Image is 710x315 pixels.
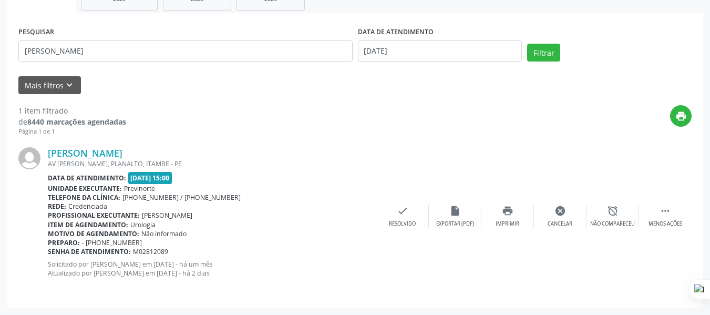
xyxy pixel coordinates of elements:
span: Credenciada [68,202,107,211]
p: Solicitado por [PERSON_NAME] em [DATE] - há um mês Atualizado por [PERSON_NAME] em [DATE] - há 2 ... [48,260,376,278]
b: Item de agendamento: [48,220,128,229]
input: Selecione um intervalo [358,40,522,62]
span: [DATE] 15:00 [128,172,172,184]
i: keyboard_arrow_down [64,79,75,91]
i: check [397,205,408,217]
i: print [675,110,687,122]
img: img [18,147,40,169]
div: AV [PERSON_NAME], PLANALTO, ITAMBE - PE [48,159,376,168]
b: Telefone da clínica: [48,193,120,202]
b: Preparo: [48,238,80,247]
button: Mais filtroskeyboard_arrow_down [18,76,81,95]
span: [PHONE_NUMBER] / [PHONE_NUMBER] [122,193,241,202]
i: alarm_off [607,205,619,217]
label: DATA DE ATENDIMENTO [358,24,434,40]
strong: 8440 marcações agendadas [27,117,126,127]
div: de [18,116,126,127]
i: print [502,205,513,217]
i: cancel [554,205,566,217]
button: Filtrar [527,44,560,62]
b: Data de atendimento: [48,174,126,182]
a: [PERSON_NAME] [48,147,122,159]
span: Previnorte [124,184,155,193]
input: Nome, código do beneficiário ou CPF [18,40,353,62]
div: 1 item filtrado [18,105,126,116]
div: Página 1 de 1 [18,127,126,136]
div: Imprimir [496,220,519,228]
b: Rede: [48,202,66,211]
span: Urologia [130,220,156,229]
span: M02812089 [133,247,168,256]
span: - [PHONE_NUMBER] [82,238,142,247]
b: Profissional executante: [48,211,140,220]
i: insert_drive_file [449,205,461,217]
button: print [670,105,692,127]
div: Menos ações [649,220,682,228]
b: Unidade executante: [48,184,122,193]
i:  [660,205,671,217]
div: Resolvido [389,220,416,228]
div: Cancelar [548,220,572,228]
label: PESQUISAR [18,24,54,40]
div: Exportar (PDF) [436,220,474,228]
span: Não informado [141,229,187,238]
b: Senha de atendimento: [48,247,131,256]
span: [PERSON_NAME] [142,211,192,220]
div: Não compareceu [590,220,635,228]
b: Motivo de agendamento: [48,229,139,238]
